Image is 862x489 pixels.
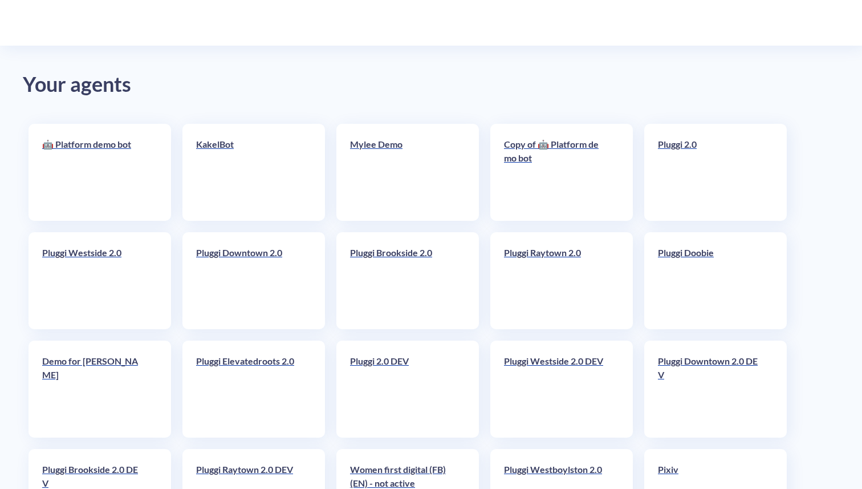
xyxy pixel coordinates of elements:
[658,354,761,424] a: Pluggi Downtown 2.0 DEV
[42,138,145,151] p: 🤖 Platform demo bot
[658,354,761,382] p: Pluggi Downtown 2.0 DEV
[350,138,453,207] a: Mylee Demo
[504,463,607,476] p: Pluggi Westboylston 2.0
[504,354,607,424] a: Pluggi Westside 2.0 DEV
[196,246,299,316] a: Pluggi Downtown 2.0
[504,246,607,316] a: Pluggi Raytown 2.0
[196,246,299,260] p: Pluggi Downtown 2.0
[23,68,839,101] div: Your agents
[350,138,453,151] p: Mylee Demo
[196,354,299,424] a: Pluggi Elevatedroots 2.0
[504,246,607,260] p: Pluggi Raytown 2.0
[42,354,145,424] a: Demo for [PERSON_NAME]
[42,138,145,207] a: 🤖 Platform demo bot
[350,246,453,260] p: Pluggi Brookside 2.0
[658,246,761,316] a: Pluggi Doobie
[504,138,607,165] p: Copy of 🤖 Platform demo bot
[196,138,299,151] p: KakelBot
[658,463,761,476] p: Pixiv
[196,463,299,476] p: Pluggi Raytown 2.0 DEV
[42,354,145,382] p: Demo for [PERSON_NAME]
[42,246,145,316] a: Pluggi Westside 2.0
[658,138,761,207] a: Pluggi 2.0
[196,138,299,207] a: KakelBot
[42,246,145,260] p: Pluggi Westside 2.0
[350,354,453,424] a: Pluggi 2.0 DEV
[350,246,453,316] a: Pluggi Brookside 2.0
[350,354,453,368] p: Pluggi 2.0 DEV
[504,354,607,368] p: Pluggi Westside 2.0 DEV
[504,138,607,207] a: Copy of 🤖 Platform demo bot
[658,246,761,260] p: Pluggi Doobie
[196,354,299,368] p: Pluggi Elevatedroots 2.0
[658,138,761,151] p: Pluggi 2.0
